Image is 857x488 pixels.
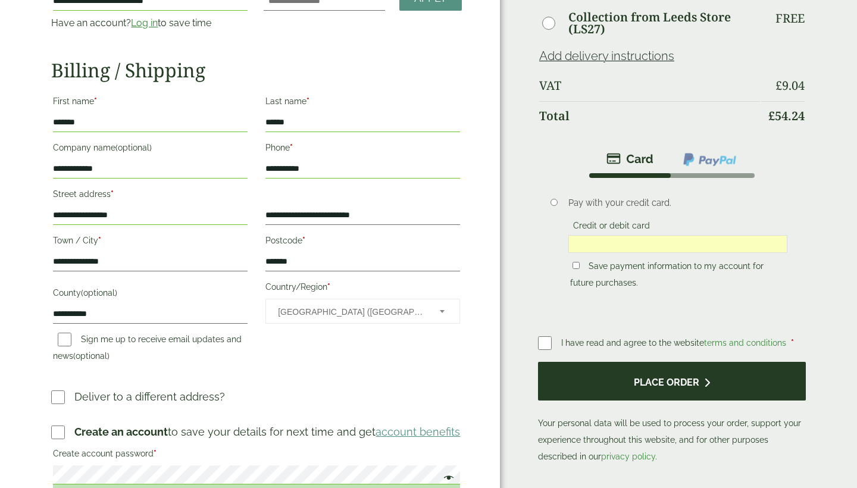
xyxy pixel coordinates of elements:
[376,426,460,438] a: account benefits
[111,189,114,199] abbr: required
[791,338,794,348] abbr: required
[94,96,97,106] abbr: required
[53,284,248,305] label: County
[306,96,309,106] abbr: required
[539,71,760,100] th: VAT
[568,196,787,209] p: Pay with your credit card.
[53,232,248,252] label: Town / City
[53,139,248,159] label: Company name
[131,17,158,29] a: Log in
[775,11,805,26] p: Free
[775,77,782,93] span: £
[53,445,460,465] label: Create account password
[74,389,225,405] p: Deliver to a different address?
[81,288,117,298] span: (optional)
[570,261,764,291] label: Save payment information to my account for future purchases.
[568,11,760,35] label: Collection from Leeds Store (LS27)
[154,449,157,458] abbr: required
[568,221,655,234] label: Credit or debit card
[290,143,293,152] abbr: required
[74,426,168,438] strong: Create an account
[53,186,248,206] label: Street address
[265,279,460,299] label: Country/Region
[768,108,775,124] span: £
[265,232,460,252] label: Postcode
[539,101,760,130] th: Total
[775,77,805,93] bdi: 9.04
[265,299,460,324] span: Country/Region
[539,49,674,63] a: Add delivery instructions
[606,152,653,166] img: stripe.png
[682,152,737,167] img: ppcp-gateway.png
[58,333,71,346] input: Sign me up to receive email updates and news(optional)
[53,93,248,113] label: First name
[601,452,655,461] a: privacy policy
[302,236,305,245] abbr: required
[51,59,462,82] h2: Billing / Shipping
[704,338,786,348] a: terms and conditions
[278,299,424,324] span: United Kingdom (UK)
[73,351,110,361] span: (optional)
[327,282,330,292] abbr: required
[115,143,152,152] span: (optional)
[538,362,806,401] button: Place order
[561,338,789,348] span: I have read and agree to the website
[538,362,806,465] p: Your personal data will be used to process your order, support your experience throughout this we...
[74,424,460,440] p: to save your details for next time and get
[572,239,784,249] iframe: Secure card payment input frame
[265,93,460,113] label: Last name
[98,236,101,245] abbr: required
[53,334,242,364] label: Sign me up to receive email updates and news
[51,16,249,30] p: Have an account? to save time
[265,139,460,159] label: Phone
[768,108,805,124] bdi: 54.24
